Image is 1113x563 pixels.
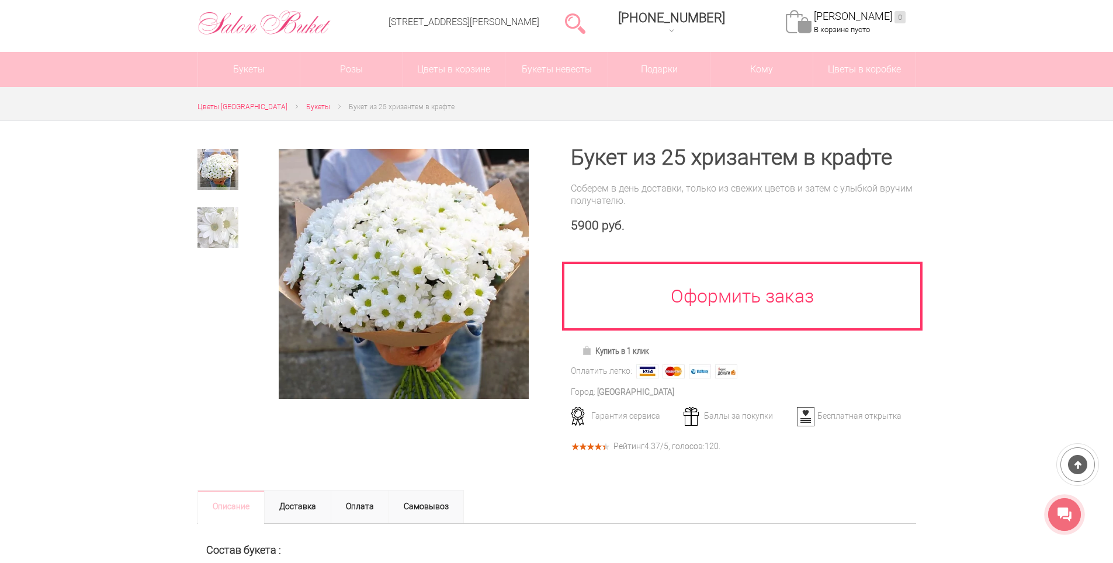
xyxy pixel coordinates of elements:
a: Описание [197,490,265,524]
a: Букеты невесты [505,52,608,87]
a: Розы [300,52,403,87]
img: Букет из 25 хризантем в крафте [279,149,528,398]
a: Оформить заказ [562,262,923,331]
a: Купить в 1 клик [577,343,654,359]
div: Гарантия сервиса [567,411,682,421]
a: Цветы в коробке [813,52,916,87]
div: [GEOGRAPHIC_DATA] [597,386,674,398]
img: Цветы Нижний Новгород [197,8,331,38]
div: Баллы за покупки [679,411,795,421]
a: [PHONE_NUMBER] [611,6,732,40]
img: Visa [636,364,658,378]
span: Букеты [306,103,330,111]
img: Купить в 1 клик [582,346,595,355]
a: Цветы [GEOGRAPHIC_DATA] [197,101,287,113]
a: Оплата [331,490,389,524]
a: Самовывоз [389,490,464,524]
ins: 0 [894,11,906,23]
img: MasterCard [663,364,685,378]
span: Цветы [GEOGRAPHIC_DATA] [197,103,287,111]
div: Оплатить легко: [571,365,632,377]
div: 5900 руб. [571,218,916,233]
span: 120 [705,442,719,451]
span: [PHONE_NUMBER] [618,11,725,25]
span: Кому [710,52,813,87]
span: В корзине пусто [814,25,870,34]
a: Доставка [264,490,331,524]
img: Webmoney [689,364,711,378]
a: Букеты [306,101,330,113]
a: [PERSON_NAME] [814,10,906,23]
div: Рейтинг /5, голосов: . [613,443,720,450]
h2: Состав букета : [206,544,907,556]
div: Соберем в день доставки, только из свежих цветов и затем с улыбкой вручим получателю. [571,182,916,207]
div: Город: [571,386,595,398]
span: Букет из 25 хризантем в крафте [349,103,455,111]
a: Цветы в корзине [403,52,505,87]
img: Яндекс Деньги [715,364,737,378]
a: Увеличить [265,149,543,398]
div: Бесплатная открытка [793,411,908,421]
h1: Букет из 25 хризантем в крафте [571,147,916,168]
a: Подарки [608,52,710,87]
a: [STREET_ADDRESS][PERSON_NAME] [389,16,539,27]
span: 4.37 [644,442,660,451]
a: Букеты [198,52,300,87]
